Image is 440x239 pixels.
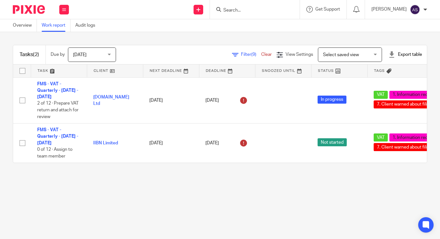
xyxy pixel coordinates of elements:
span: Get Support [315,7,340,12]
span: 2 of 12 · Prepare VAT return and attach for review [37,101,79,119]
img: svg%3E [410,4,420,15]
span: [DATE] [73,53,87,57]
span: View Settings [286,52,313,57]
a: Audit logs [75,19,100,32]
a: Clear [261,52,272,57]
span: VAT [374,91,388,99]
span: In progress [318,96,346,104]
td: [DATE] [143,124,199,163]
p: [PERSON_NAME] [371,6,407,13]
a: [DOMAIN_NAME] Ltd [93,95,129,106]
h1: Tasks [20,51,39,58]
span: (2) [33,52,39,57]
span: VAT [374,133,388,141]
a: Overview [13,19,37,32]
div: [DATE] [205,95,249,106]
a: FMS - VAT - Quarterly - [DATE] - [DATE] [37,82,78,99]
span: Select saved view [323,53,359,57]
span: 0 of 12 · Assign to team member [37,147,72,158]
td: [DATE] [143,77,199,124]
div: Export table [388,51,422,58]
input: Search [223,8,280,13]
span: Not started [318,138,347,146]
a: IIBN Limited [93,141,118,145]
div: [DATE] [205,138,249,148]
a: FMS - VAT - Quarterly - [DATE] - [DATE] [37,128,78,145]
span: Filter [241,52,261,57]
span: Tags [374,69,385,73]
img: Pixie [13,5,45,14]
a: Work report [42,19,71,32]
span: (9) [251,52,256,57]
p: Due by [51,51,65,58]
